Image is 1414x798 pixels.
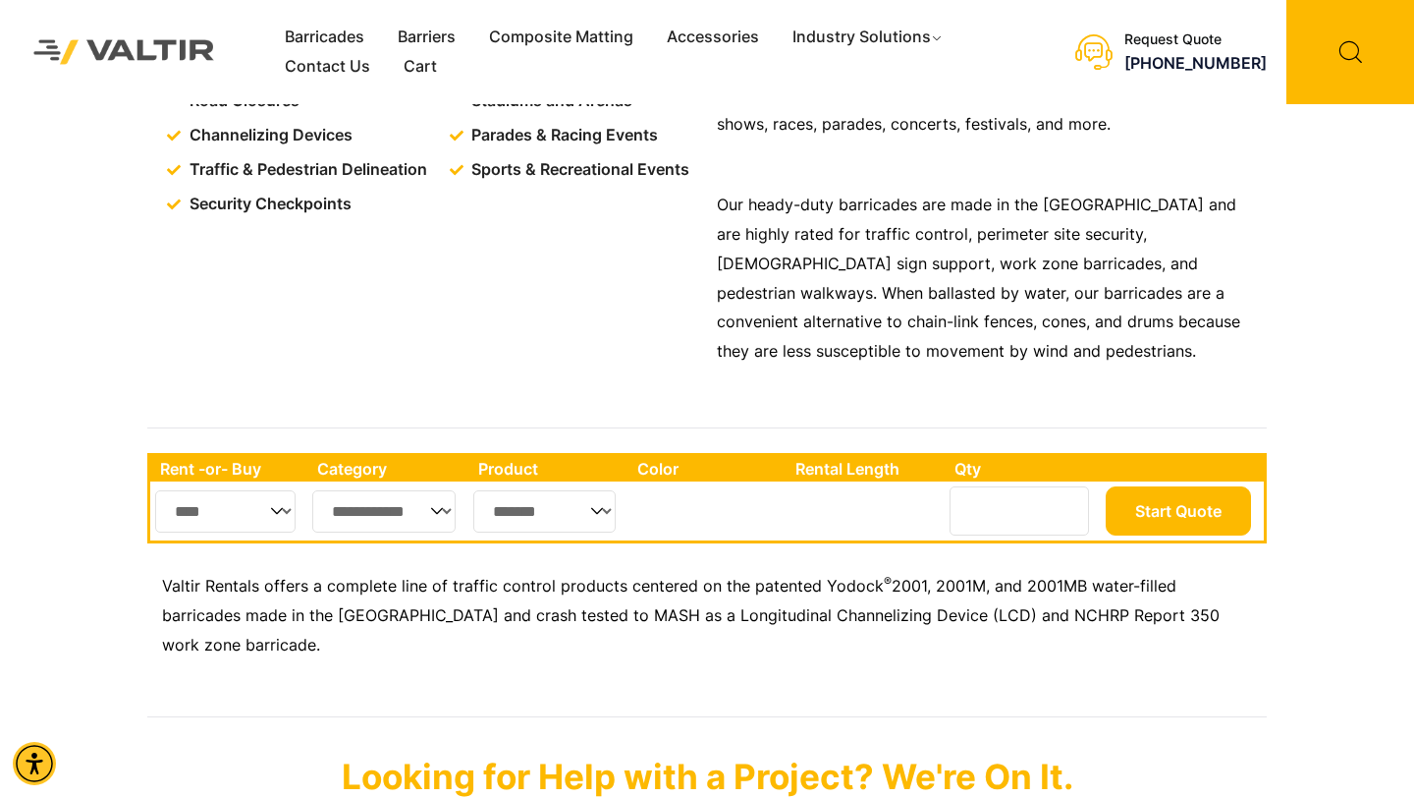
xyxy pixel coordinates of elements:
a: Barriers [381,23,472,52]
select: Single select [155,490,296,533]
th: Category [307,456,468,482]
span: 2001, 2001M, and 2001MB water-filled barricades made in the [GEOGRAPHIC_DATA] and crash tested to... [162,576,1220,655]
div: Accessibility Menu [13,742,56,785]
p: Looking for Help with a Project? We're On It. [147,756,1267,797]
a: Accessories [650,23,776,52]
a: call (888) 496-3625 [1124,53,1267,73]
a: Barricades [268,23,381,52]
span: Security Checkpoints [185,190,352,219]
button: Start Quote [1106,486,1251,536]
th: Rental Length [786,456,945,482]
th: Color [627,456,786,482]
th: Rent -or- Buy [150,456,307,482]
input: Number [950,486,1089,536]
div: Request Quote [1124,31,1267,48]
select: Single select [312,490,456,533]
a: Contact Us [268,52,387,82]
p: Our heady-duty barricades are made in the [GEOGRAPHIC_DATA] and are highly rated for traffic cont... [717,191,1257,368]
img: Valtir Rentals [15,21,234,83]
span: Sports & Recreational Events [466,155,689,185]
sup: ® [884,574,892,589]
a: Industry Solutions [776,23,961,52]
a: Composite Matting [472,23,650,52]
span: Traffic & Pedestrian Delineation [185,155,427,185]
th: Qty [945,456,1101,482]
th: Product [468,456,628,482]
span: Channelizing Devices [185,121,353,150]
select: Single select [473,490,616,533]
span: Parades & Racing Events [466,121,658,150]
a: Cart [387,52,454,82]
span: Valtir Rentals offers a complete line of traffic control products centered on the patented Yodock [162,576,884,596]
